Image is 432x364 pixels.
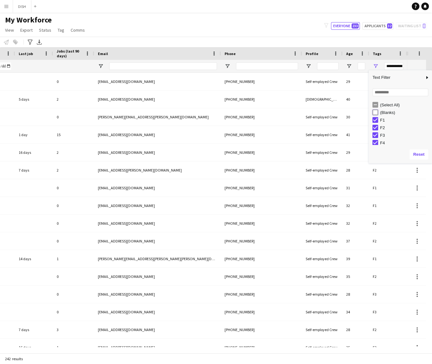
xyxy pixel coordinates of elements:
div: 29 [342,73,369,90]
div: 29 [342,144,369,161]
div: (Select All) [380,103,430,107]
div: 39 [342,250,369,267]
div: Self-employed Crew [302,268,342,285]
button: Open Filter Menu [98,63,104,69]
div: 0 [53,303,94,321]
div: 30 [342,108,369,126]
div: 2 [53,144,94,161]
a: Comms [68,26,87,34]
div: 2 [53,91,94,108]
div: [EMAIL_ADDRESS][DOMAIN_NAME] [94,339,221,356]
div: 25 [342,339,369,356]
a: Tag [55,26,67,34]
div: 28 [342,161,369,179]
div: 41 [342,126,369,143]
div: [PHONE_NUMBER] [221,108,302,126]
div: 15 [53,126,94,143]
input: Age Filter Input [358,62,365,70]
div: 0 [53,73,94,90]
div: [EMAIL_ADDRESS][PERSON_NAME][DOMAIN_NAME] [94,161,221,179]
div: F1 [369,179,407,197]
div: 7 days [15,161,53,179]
button: Reset [410,149,428,160]
span: Export [20,27,33,33]
div: 2 [53,161,94,179]
button: Everyone233 [331,22,360,30]
div: [PHONE_NUMBER] [221,250,302,267]
div: 0 [53,268,94,285]
div: [PHONE_NUMBER] [221,144,302,161]
div: 0 [53,108,94,126]
div: [EMAIL_ADDRESS][DOMAIN_NAME] [94,144,221,161]
div: Self-employed Crew [302,197,342,214]
span: Comms [71,27,85,33]
div: [PHONE_NUMBER] [221,91,302,108]
div: 0 [53,286,94,303]
button: Open Filter Menu [225,63,230,69]
button: DISH [13,0,31,13]
div: 28 [342,286,369,303]
div: [PHONE_NUMBER] [221,321,302,338]
span: Phone [225,51,236,56]
div: 3 [53,321,94,338]
div: F2 [369,268,407,285]
div: [PHONE_NUMBER] [221,303,302,321]
div: Self-employed Crew [302,73,342,90]
div: [EMAIL_ADDRESS][DOMAIN_NAME] [94,215,221,232]
input: Profile Filter Input [317,62,339,70]
div: 5 days [15,91,53,108]
div: F3 [380,133,430,138]
div: 0 [53,179,94,197]
div: Self-employed Crew [302,108,342,126]
app-action-btn: Export XLSX [35,38,43,46]
div: 1 [53,339,94,356]
span: 233 [352,23,359,28]
div: 16 days [15,339,53,356]
button: Open Filter Menu [306,63,311,69]
button: Open Filter Menu [373,63,378,69]
div: Self-employed Crew [302,339,342,356]
div: f4 [380,141,430,145]
div: [PHONE_NUMBER] [221,339,302,356]
span: Text Filter [369,72,424,83]
input: Email Filter Input [109,62,217,70]
span: Age [346,51,353,56]
div: 28 [342,321,369,338]
div: Self-employed Crew [302,179,342,197]
div: 1 day [15,126,53,143]
div: (Blanks) [380,110,430,115]
span: 32 [387,23,392,28]
a: Status [36,26,54,34]
div: 40 [342,91,369,108]
div: 16 days [15,144,53,161]
div: [PHONE_NUMBER] [221,73,302,90]
div: [EMAIL_ADDRESS][DOMAIN_NAME] [94,179,221,197]
div: 35 [342,268,369,285]
span: View [5,27,14,33]
div: [PHONE_NUMBER] [221,126,302,143]
input: Search filter values [372,89,428,96]
div: [EMAIL_ADDRESS][DOMAIN_NAME] [94,126,221,143]
div: F1 [369,250,407,267]
div: [PHONE_NUMBER] [221,286,302,303]
div: [PHONE_NUMBER] [221,179,302,197]
app-action-btn: Advanced filters [26,38,34,46]
div: F2 [369,321,407,338]
div: [PHONE_NUMBER] [221,232,302,250]
div: F2 [369,161,407,179]
span: Tags [373,51,381,56]
div: [EMAIL_ADDRESS][DOMAIN_NAME] [94,232,221,250]
div: 34 [342,303,369,321]
div: F1 [380,118,430,122]
div: [PHONE_NUMBER] [221,197,302,214]
span: Email [98,51,108,56]
div: Self-employed Crew [302,126,342,143]
div: [EMAIL_ADDRESS][DOMAIN_NAME] [94,197,221,214]
div: Self-employed Crew [302,321,342,338]
div: [EMAIL_ADDRESS][DOMAIN_NAME] [94,73,221,90]
a: View [3,26,16,34]
span: Profile [306,51,318,56]
div: F2 [369,339,407,356]
div: [EMAIL_ADDRESS][DOMAIN_NAME] [94,91,221,108]
span: Last job [19,51,33,56]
